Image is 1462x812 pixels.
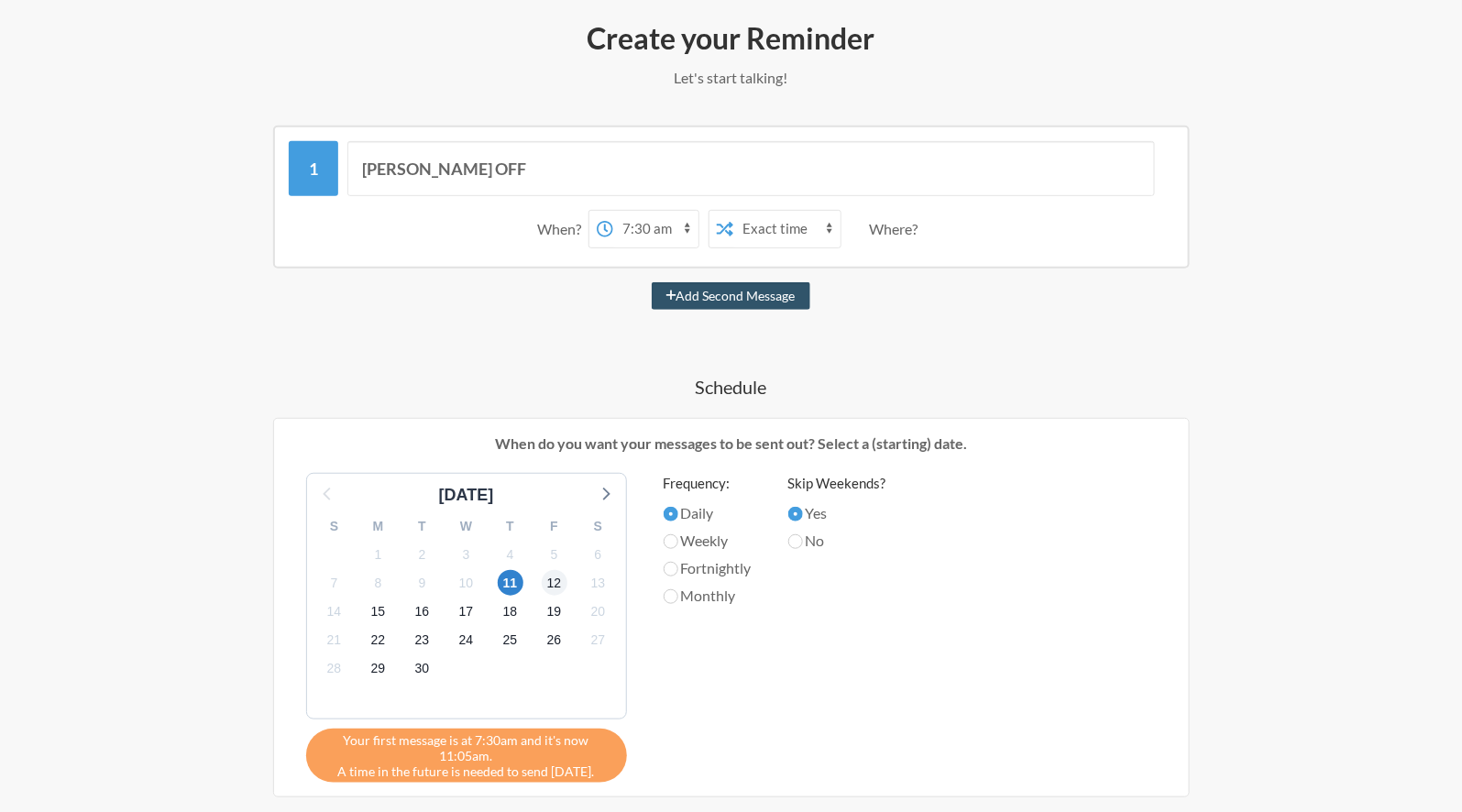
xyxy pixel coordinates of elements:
[410,656,435,682] span: Thursday, October 30, 2025
[664,557,752,579] label: Fortnightly
[533,512,577,541] div: F
[445,512,489,541] div: W
[200,67,1263,89] p: Let's start talking!
[454,599,479,625] span: Friday, October 17, 2025
[664,473,752,494] label: Frequency:
[322,628,347,653] span: Tuesday, October 21, 2025
[322,599,347,625] span: Tuesday, October 14, 2025
[788,534,803,549] input: No
[664,534,678,549] input: Weekly
[542,628,567,653] span: Sunday, October 26, 2025
[577,512,621,541] div: S
[366,628,391,653] span: Wednesday, October 22, 2025
[498,599,523,625] span: Saturday, October 18, 2025
[586,599,611,625] span: Monday, October 20, 2025
[366,542,391,567] span: Wednesday, October 1, 2025
[357,512,401,541] div: M
[288,433,1175,455] p: When do you want your messages to be sent out? Select a (starting) date.
[366,599,391,625] span: Wednesday, October 15, 2025
[788,473,886,494] label: Skip Weekends?
[410,599,435,625] span: Thursday, October 16, 2025
[489,512,533,541] div: T
[664,562,678,576] input: Fortnightly
[401,512,445,541] div: T
[200,19,1263,58] h2: Create your Reminder
[200,374,1263,400] h4: Schedule
[366,570,391,596] span: Wednesday, October 8, 2025
[869,210,925,248] div: Where?
[664,502,752,524] label: Daily
[320,732,613,763] span: Your first message is at 7:30am and it's now 11:05am.
[788,502,886,524] label: Yes
[664,530,752,552] label: Weekly
[306,729,627,783] div: A time in the future is needed to send [DATE].
[664,507,678,521] input: Daily
[498,570,523,596] span: Saturday, October 11, 2025
[454,570,479,596] span: Friday, October 10, 2025
[498,628,523,653] span: Saturday, October 25, 2025
[313,512,357,541] div: S
[366,656,391,682] span: Wednesday, October 29, 2025
[410,542,435,567] span: Thursday, October 2, 2025
[322,570,347,596] span: Tuesday, October 7, 2025
[664,585,752,607] label: Monthly
[347,141,1155,196] input: Message
[454,542,479,567] span: Friday, October 3, 2025
[664,589,678,604] input: Monthly
[788,530,886,552] label: No
[542,570,567,596] span: Sunday, October 12, 2025
[322,656,347,682] span: Tuesday, October 28, 2025
[432,483,501,508] div: [DATE]
[410,628,435,653] span: Thursday, October 23, 2025
[498,542,523,567] span: Saturday, October 4, 2025
[542,542,567,567] span: Sunday, October 5, 2025
[542,599,567,625] span: Sunday, October 19, 2025
[586,542,611,567] span: Monday, October 6, 2025
[586,628,611,653] span: Monday, October 27, 2025
[454,628,479,653] span: Friday, October 24, 2025
[586,570,611,596] span: Monday, October 13, 2025
[788,507,803,521] input: Yes
[410,570,435,596] span: Thursday, October 9, 2025
[652,282,810,310] button: Add Second Message
[537,210,588,248] div: When?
